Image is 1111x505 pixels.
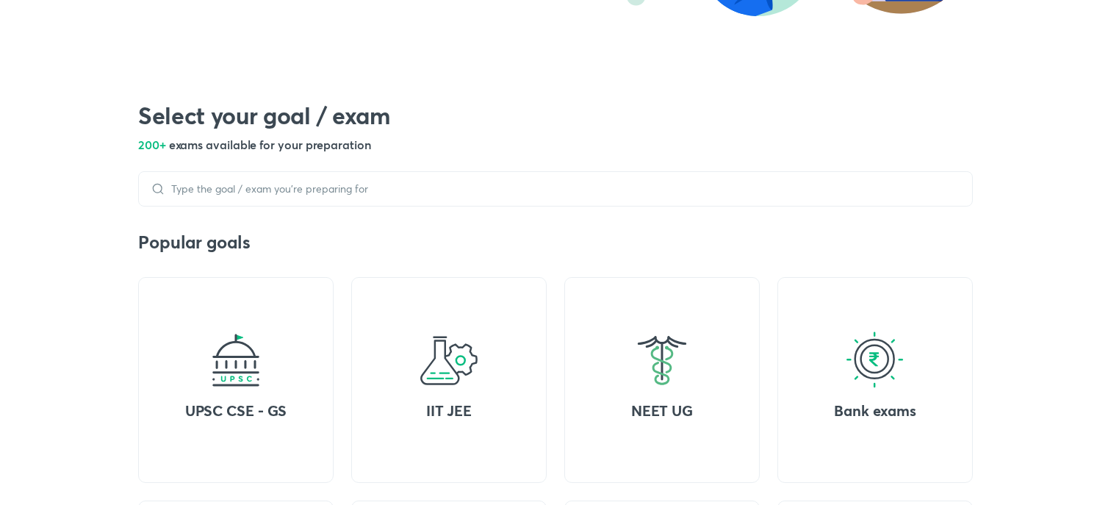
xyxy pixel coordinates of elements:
h3: Popular goals [138,230,973,254]
input: Type the goal / exam you’re preparing for [165,183,960,195]
h4: UPSC CSE - GS [150,401,322,420]
img: goal-icon [846,331,905,390]
h4: Bank exams [789,401,961,420]
img: goal-icon [633,331,691,390]
img: goal-icon [420,331,478,390]
span: exams available for your preparation [169,137,371,152]
h5: 200+ [138,136,973,154]
h4: IIT JEE [363,401,535,420]
h4: NEET UG [576,401,748,420]
img: goal-icon [206,331,265,390]
h2: Select your goal / exam [138,101,973,130]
